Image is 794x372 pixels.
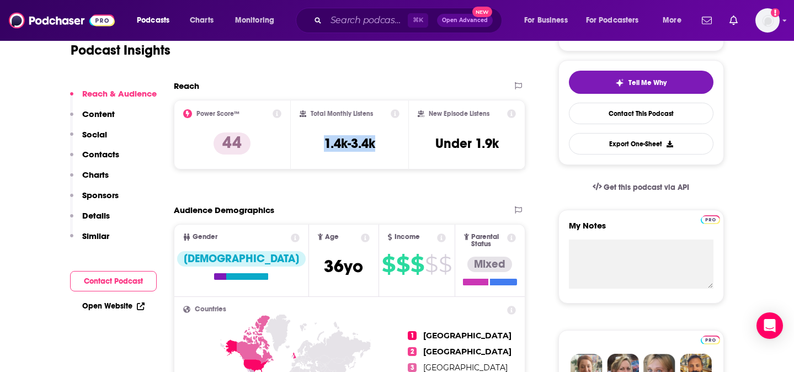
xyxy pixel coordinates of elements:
[395,233,420,241] span: Income
[755,8,780,33] img: User Profile
[82,109,115,119] p: Content
[725,11,742,30] a: Show notifications dropdown
[82,190,119,200] p: Sponsors
[70,129,107,150] button: Social
[628,78,667,87] span: Tell Me Why
[196,110,239,118] h2: Power Score™
[615,78,624,87] img: tell me why sparkle
[70,88,157,109] button: Reach & Audience
[663,13,681,28] span: More
[771,8,780,17] svg: Add a profile image
[442,18,488,23] span: Open Advanced
[408,347,417,356] span: 2
[311,110,373,118] h2: Total Monthly Listens
[70,169,109,190] button: Charts
[82,88,157,99] p: Reach & Audience
[306,8,513,33] div: Search podcasts, credits, & more...
[411,256,424,273] span: $
[423,331,511,341] span: [GEOGRAPHIC_DATA]
[195,306,226,313] span: Countries
[70,149,119,169] button: Contacts
[569,71,713,94] button: tell me why sparkleTell Me Why
[516,12,582,29] button: open menu
[472,7,492,17] span: New
[437,14,493,27] button: Open AdvancedNew
[70,190,119,210] button: Sponsors
[82,231,109,241] p: Similar
[701,215,720,224] img: Podchaser Pro
[467,257,512,272] div: Mixed
[425,256,438,273] span: $
[697,11,716,30] a: Show notifications dropdown
[439,256,451,273] span: $
[569,133,713,155] button: Export One-Sheet
[82,129,107,140] p: Social
[325,233,339,241] span: Age
[324,256,363,277] span: 36 yo
[408,363,417,372] span: 3
[9,10,115,31] img: Podchaser - Follow, Share and Rate Podcasts
[193,233,217,241] span: Gender
[137,13,169,28] span: Podcasts
[701,214,720,224] a: Pro website
[326,12,408,29] input: Search podcasts, credits, & more...
[701,336,720,344] img: Podchaser Pro
[655,12,695,29] button: open menu
[701,334,720,344] a: Pro website
[174,81,199,91] h2: Reach
[82,149,119,160] p: Contacts
[755,8,780,33] span: Logged in as SolComms
[429,110,489,118] h2: New Episode Listens
[177,251,306,267] div: [DEMOGRAPHIC_DATA]
[70,271,157,291] button: Contact Podcast
[586,13,639,28] span: For Podcasters
[183,12,220,29] a: Charts
[82,301,145,311] a: Open Website
[82,169,109,180] p: Charts
[70,210,110,231] button: Details
[755,8,780,33] button: Show profile menu
[70,231,109,251] button: Similar
[396,256,409,273] span: $
[579,12,655,29] button: open menu
[235,13,274,28] span: Monitoring
[423,347,511,357] span: [GEOGRAPHIC_DATA]
[324,135,375,152] h3: 1.4k-3.4k
[569,103,713,124] a: Contact This Podcast
[82,210,110,221] p: Details
[129,12,184,29] button: open menu
[70,109,115,129] button: Content
[435,135,499,152] h3: Under 1.9k
[71,42,170,59] h1: Podcast Insights
[756,312,783,339] div: Open Intercom Messenger
[471,233,505,248] span: Parental Status
[408,331,417,340] span: 1
[408,13,428,28] span: ⌘ K
[524,13,568,28] span: For Business
[174,205,274,215] h2: Audience Demographics
[604,183,689,192] span: Get this podcast via API
[190,13,214,28] span: Charts
[214,132,251,155] p: 44
[584,174,699,201] a: Get this podcast via API
[569,220,713,240] label: My Notes
[382,256,395,273] span: $
[227,12,289,29] button: open menu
